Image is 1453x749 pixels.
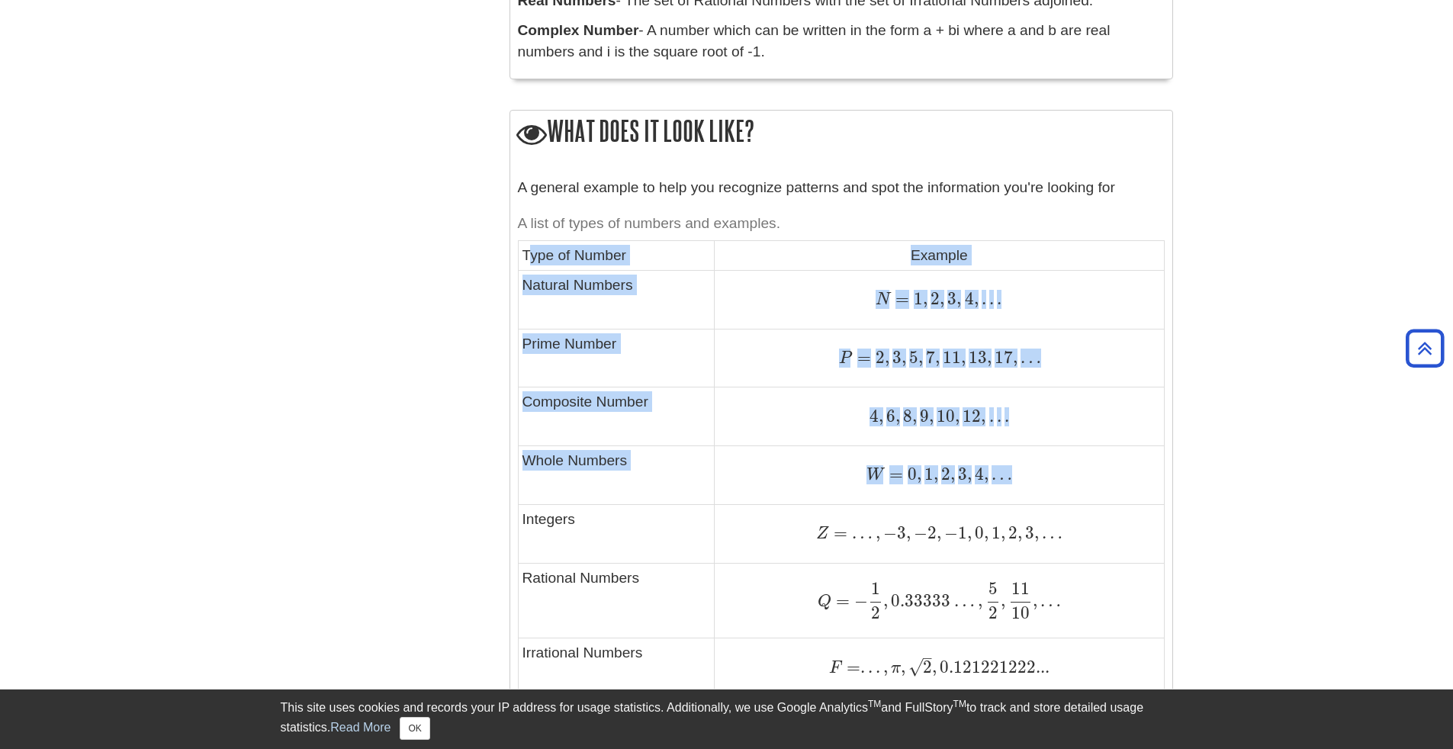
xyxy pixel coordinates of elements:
div: This site uses cookies and records your IP address for usage statistics. Additionally, we use Goo... [281,699,1173,740]
td: Integers [518,504,715,563]
span: , [981,406,985,426]
a: Read More [330,721,391,734]
span: , [967,522,972,543]
span: , [961,347,966,368]
span: P [839,350,853,367]
td: Natural Numbers [518,270,715,329]
span: 2 [923,657,932,677]
span: , [984,522,988,543]
span: … [988,464,1012,484]
span: − [880,522,897,543]
span: , [987,347,992,368]
span: 6 [883,406,895,426]
span: , [956,288,961,309]
span: 12 [960,406,981,426]
span: 10 [934,406,955,426]
span: 2 [938,464,950,484]
span: , [918,347,923,368]
span: , [906,522,911,543]
p: A general example to help you recognize patterns and spot the information you're looking for [518,177,1165,199]
span: 3 [889,347,902,368]
span: , [1017,522,1022,543]
span: 1 [958,522,967,543]
span: N [876,291,891,308]
span: , [923,288,927,309]
span: … [1037,590,1061,611]
span: . [994,406,1001,426]
caption: A list of types of numbers and examples. [518,207,1165,241]
span: , [883,590,888,611]
span: 3 [944,288,956,309]
span: − [941,522,958,543]
span: 5 [906,347,918,368]
span: – [923,648,932,668]
button: Close [400,717,429,740]
span: = [831,590,850,611]
span: , [1013,347,1017,368]
span: 5 [988,578,998,599]
span: 11 [1011,578,1030,599]
a: Back to Top [1400,338,1449,358]
span: 3 [897,522,906,543]
span: 2 [988,603,998,623]
span: 4 [972,464,984,484]
span: − [911,522,927,543]
span: , [912,406,917,426]
span: 3 [1022,522,1034,543]
span: 2 [927,522,937,543]
span: 4 [870,406,879,426]
span: , [940,288,944,309]
span: 7 [923,347,935,368]
span: , [1001,522,1005,543]
span: √ [908,657,923,677]
span: , [873,522,880,543]
span: F [829,660,842,677]
span: , [955,406,960,426]
span: 1 [909,288,923,309]
span: , [879,406,883,426]
span: . [985,406,993,426]
span: , [901,657,905,677]
span: 2 [871,347,885,368]
span: . [873,657,880,677]
span: 11 [940,347,961,368]
span: … [847,522,873,543]
span: 8 [900,406,912,426]
span: , [937,522,941,543]
span: Q [818,593,831,610]
span: . [860,657,865,677]
span: 13 [966,347,987,368]
span: 1 [871,578,880,599]
span: … [1017,347,1041,368]
td: Whole Numbers [518,446,715,505]
span: π [888,660,901,677]
span: , [935,347,940,368]
span: W [866,467,885,484]
span: . [979,288,986,309]
td: Prime Number [518,329,715,387]
span: , [974,288,979,309]
span: , [917,464,921,484]
span: 0 [972,522,984,543]
span: , [934,464,938,484]
span: 1 [988,522,1001,543]
span: . [865,657,873,677]
span: , [975,590,982,611]
sup: TM [953,699,966,709]
span: , [1034,522,1039,543]
span: , [902,347,906,368]
td: Composite Number [518,387,715,446]
span: , [932,657,937,677]
span: = [891,288,909,309]
span: … [950,590,974,611]
span: 1 [921,464,934,484]
span: = [829,522,847,543]
span: Z [816,526,829,542]
span: . [986,288,994,309]
span: 0 [903,464,917,484]
span: , [929,406,934,426]
span: 3 [955,464,967,484]
sup: TM [868,699,881,709]
td: Example [715,241,1164,270]
span: , [885,347,889,368]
